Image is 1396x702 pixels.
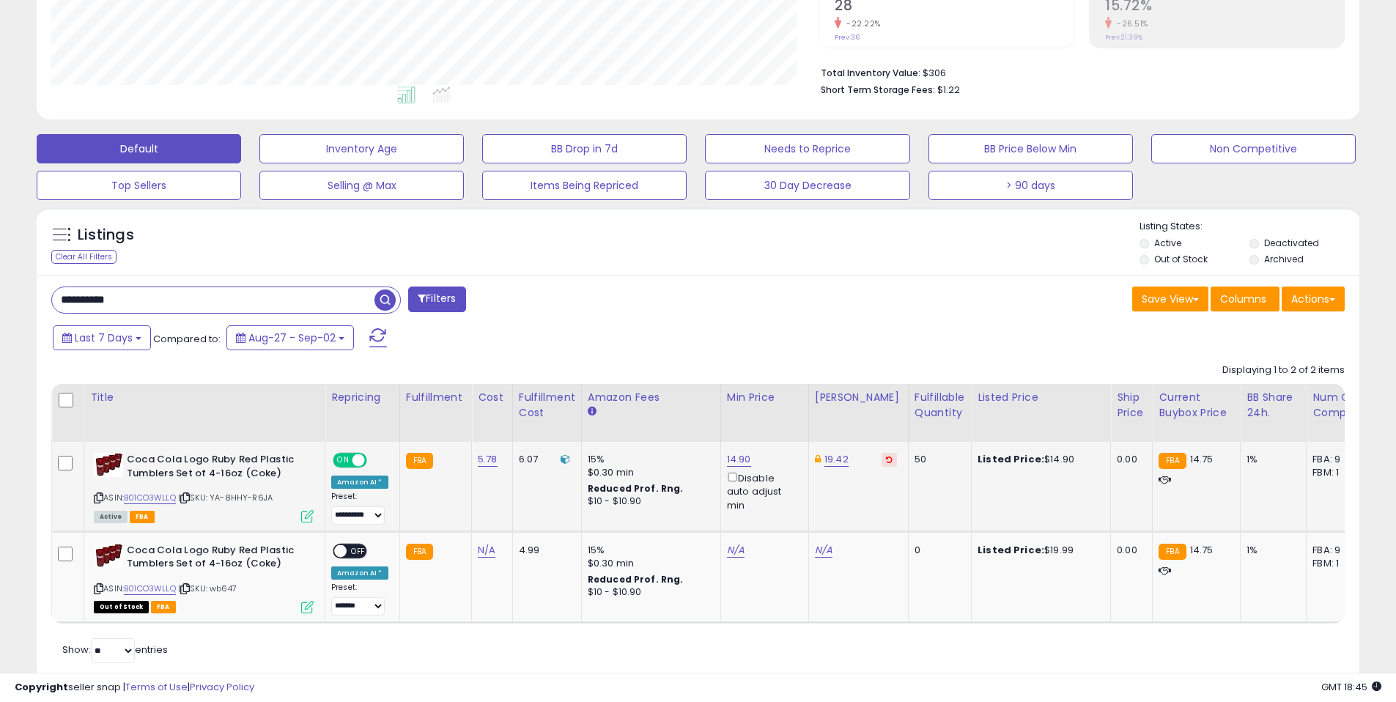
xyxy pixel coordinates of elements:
button: 30 Day Decrease [705,171,909,200]
button: Top Sellers [37,171,241,200]
span: All listings currently available for purchase on Amazon [94,511,128,523]
button: Last 7 Days [53,325,151,350]
small: Prev: 21.39% [1105,33,1142,42]
a: N/A [815,543,832,558]
div: FBM: 1 [1312,466,1361,479]
div: Listed Price [978,390,1104,405]
small: -22.22% [841,18,881,29]
small: FBA [1159,544,1186,560]
div: 15% [588,453,709,466]
span: OFF [365,454,388,467]
label: Deactivated [1264,237,1319,249]
b: Short Term Storage Fees: [821,84,935,96]
button: > 90 days [928,171,1133,200]
div: Preset: [331,492,388,525]
b: Total Inventory Value: [821,67,920,79]
span: All listings that are currently out of stock and unavailable for purchase on Amazon [94,601,149,613]
label: Active [1154,237,1181,249]
span: Columns [1220,292,1266,306]
div: Title [90,390,319,405]
div: 15% [588,544,709,557]
button: BB Price Below Min [928,134,1133,163]
button: BB Drop in 7d [482,134,687,163]
div: 0.00 [1117,453,1141,466]
div: ASIN: [94,544,314,612]
div: $0.30 min [588,466,709,479]
label: Out of Stock [1154,253,1208,265]
div: $0.30 min [588,557,709,570]
small: Amazon Fees. [588,405,597,418]
div: [PERSON_NAME] [815,390,902,405]
a: 19.42 [824,452,849,467]
span: | SKU: YA-8HHY-R6JA [178,492,273,503]
b: Reduced Prof. Rng. [588,573,684,585]
button: Default [37,134,241,163]
div: $10 - $10.90 [588,495,709,508]
button: Selling @ Max [259,171,464,200]
div: Cost [478,390,506,405]
span: Compared to: [153,332,221,346]
a: Privacy Policy [190,680,254,694]
a: N/A [727,543,745,558]
button: Needs to Reprice [705,134,909,163]
span: Show: entries [62,643,168,657]
div: Fulfillable Quantity [915,390,965,421]
div: Fulfillment [406,390,465,405]
div: BB Share 24h. [1247,390,1300,421]
b: Coca Cola Logo Ruby Red Plastic Tumblers Set of 4-16oz (Coke) [127,544,305,574]
div: Amazon AI * [331,476,388,489]
span: | SKU: wb647 [178,583,237,594]
div: Current Buybox Price [1159,390,1234,421]
div: $19.99 [978,544,1099,557]
label: Archived [1264,253,1304,265]
div: 50 [915,453,960,466]
div: Repricing [331,390,394,405]
div: 1% [1247,544,1295,557]
div: FBA: 9 [1312,544,1361,557]
p: Listing States: [1140,220,1359,234]
div: FBA: 9 [1312,453,1361,466]
span: ON [334,454,352,467]
span: Aug-27 - Sep-02 [248,330,336,345]
span: 2025-09-10 18:45 GMT [1321,680,1381,694]
span: OFF [347,544,370,557]
button: Columns [1211,287,1279,311]
span: FBA [130,511,155,523]
a: N/A [478,543,495,558]
a: 5.78 [478,452,498,467]
small: FBA [1159,453,1186,469]
div: seller snap | | [15,681,254,695]
div: 4.99 [519,544,570,557]
div: Preset: [331,583,388,616]
button: Save View [1132,287,1208,311]
img: 414g20OfpBL._SL40_.jpg [94,453,123,477]
button: Actions [1282,287,1345,311]
div: FBM: 1 [1312,557,1361,570]
small: FBA [406,453,433,469]
button: Filters [408,287,465,312]
div: 0.00 [1117,544,1141,557]
strong: Copyright [15,680,68,694]
div: 6.07 [519,453,570,466]
div: Clear All Filters [51,250,117,264]
div: Fulfillment Cost [519,390,575,421]
div: Displaying 1 to 2 of 2 items [1222,363,1345,377]
div: Amazon Fees [588,390,714,405]
div: Min Price [727,390,802,405]
div: 1% [1247,453,1295,466]
span: $1.22 [937,83,960,97]
button: Non Competitive [1151,134,1356,163]
span: 14.75 [1190,543,1214,557]
a: 14.90 [727,452,751,467]
div: Disable auto adjust min [727,470,797,512]
div: 0 [915,544,960,557]
b: Coca Cola Logo Ruby Red Plastic Tumblers Set of 4-16oz (Coke) [127,453,305,484]
button: Items Being Repriced [482,171,687,200]
button: Inventory Age [259,134,464,163]
button: Aug-27 - Sep-02 [226,325,354,350]
img: 414g20OfpBL._SL40_.jpg [94,544,123,568]
li: $306 [821,63,1334,81]
b: Reduced Prof. Rng. [588,482,684,495]
small: Prev: 36 [835,33,860,42]
h5: Listings [78,225,134,245]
